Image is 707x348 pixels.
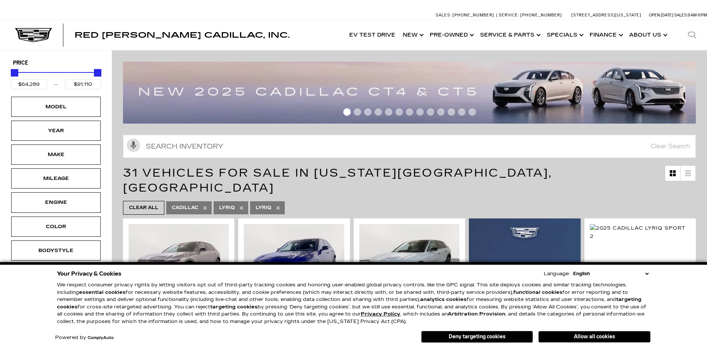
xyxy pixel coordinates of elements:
[79,289,126,295] strong: essential cookies
[37,103,75,111] div: Model
[375,108,382,116] span: Go to slide 4
[57,282,650,325] p: We respect consumer privacy rights by letting visitors opt out of third-party tracking cookies an...
[88,336,114,340] a: ComplyAuto
[11,80,47,89] input: Minimum
[219,203,235,212] span: Lyriq
[625,20,670,50] a: About Us
[571,13,641,18] a: [STREET_ADDRESS][US_STATE]
[448,311,505,317] strong: Arbitration Provision
[129,203,158,212] span: Clear All
[123,62,701,124] img: 2507-july-ct-offer-09
[127,139,140,152] svg: Click to toggle on voice search
[499,13,519,18] span: Service:
[75,31,290,40] span: Red [PERSON_NAME] Cadillac, Inc.
[571,270,650,277] select: Language Select
[37,174,75,183] div: Mileage
[123,166,552,195] span: 31 Vehicles for Sale in [US_STATE][GEOGRAPHIC_DATA], [GEOGRAPHIC_DATA]
[57,296,641,310] strong: targeting cookies
[420,296,467,302] strong: analytics cookies
[37,223,75,231] div: Color
[244,224,344,299] img: 2025 Cadillac LYRIQ Sport 1
[11,192,101,212] div: EngineEngine
[11,145,101,165] div: MakeMake
[172,203,198,212] span: Cadillac
[399,20,426,50] a: New
[210,304,258,310] strong: targeting cookies
[395,108,403,116] span: Go to slide 6
[343,108,351,116] span: Go to slide 1
[406,108,413,116] span: Go to slide 7
[11,217,101,237] div: ColorColor
[13,60,99,66] h5: Price
[11,69,18,77] div: Minimum Price
[590,224,690,240] img: 2025 Cadillac LYRIQ Sport 2
[674,13,688,18] span: Sales:
[427,108,434,116] span: Go to slide 9
[94,69,101,77] div: Maximum Price
[539,331,650,342] button: Allow all cookies
[11,66,101,89] div: Price
[37,246,75,255] div: Bodystyle
[452,13,494,18] span: [PHONE_NUMBER]
[649,13,673,18] span: Open [DATE]
[11,121,101,141] div: YearYear
[364,108,372,116] span: Go to slide 3
[75,31,290,39] a: Red [PERSON_NAME] Cadillac, Inc.
[436,13,451,18] span: Sales:
[437,108,445,116] span: Go to slide 10
[354,108,361,116] span: Go to slide 2
[416,108,424,116] span: Go to slide 8
[361,311,400,317] a: Privacy Policy
[11,240,101,261] div: BodystyleBodystyle
[421,331,533,343] button: Deny targeting cookies
[544,271,570,276] div: Language:
[458,108,465,116] span: Go to slide 12
[345,20,399,50] a: EV Test Drive
[385,108,392,116] span: Go to slide 5
[37,198,75,206] div: Engine
[436,13,496,17] a: Sales: [PHONE_NUMBER]
[476,20,543,50] a: Service & Parts
[496,13,564,17] a: Service: [PHONE_NUMBER]
[123,135,696,158] input: Search Inventory
[359,224,460,299] img: 2025 Cadillac LYRIQ Sport 2
[520,13,562,18] span: [PHONE_NUMBER]
[513,289,562,295] strong: functional cookies
[15,28,52,42] img: Cadillac Dark Logo with Cadillac White Text
[256,203,271,212] span: LYRIQ
[11,168,101,189] div: MileageMileage
[57,268,121,279] span: Your Privacy & Cookies
[37,150,75,159] div: Make
[448,108,455,116] span: Go to slide 11
[65,80,101,89] input: Maximum
[426,20,476,50] a: Pre-Owned
[37,127,75,135] div: Year
[55,335,114,340] div: Powered by
[543,20,586,50] a: Specials
[11,97,101,117] div: ModelModel
[468,108,476,116] span: Go to slide 13
[586,20,625,50] a: Finance
[688,13,707,18] span: 9 AM-6 PM
[129,224,229,299] img: 2025 Cadillac LYRIQ Sport 1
